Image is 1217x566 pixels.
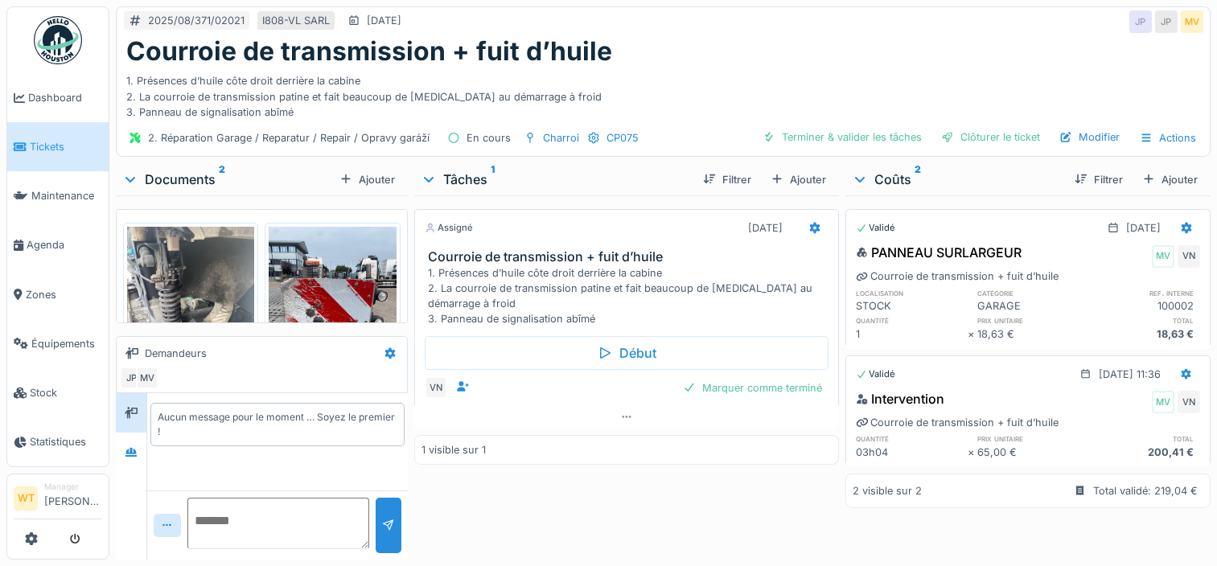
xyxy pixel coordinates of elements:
[748,220,783,236] div: [DATE]
[269,227,396,396] img: pe0c3scgrx6z775vgfkravclh1jx
[977,288,1088,298] h6: catégorie
[856,415,1059,430] div: Courroie de transmission + fuit d’huile
[915,170,921,189] sup: 2
[7,368,109,417] a: Stock
[756,126,928,148] div: Terminer & valider les tâches
[1089,315,1200,326] h6: total
[856,288,967,298] h6: localisation
[145,346,207,361] div: Demandeurs
[853,483,922,498] div: 2 visible sur 2
[977,326,1088,342] div: 18,63 €
[977,298,1088,314] div: GARAGE
[14,481,102,519] a: WT Manager[PERSON_NAME]
[467,130,511,146] div: En cours
[26,287,102,302] span: Zones
[1181,10,1203,33] div: MV
[262,13,330,28] div: I808-VL SARL
[1133,126,1203,150] div: Actions
[126,36,612,67] h1: Courroie de transmission + fuit d’huile
[421,170,690,189] div: Tâches
[1152,245,1174,268] div: MV
[367,13,401,28] div: [DATE]
[1089,445,1200,460] div: 200,41 €
[428,265,832,327] div: 1. Présences d’huile côte droit derrière la cabine 2. La courroie de transmission patine et fait ...
[7,171,109,220] a: Maintenance
[1099,367,1161,382] div: [DATE] 11:36
[425,376,447,399] div: VN
[28,90,102,105] span: Dashboard
[1089,433,1200,444] h6: total
[1178,245,1200,268] div: VN
[856,243,1022,262] div: PANNEAU SURLARGEUR
[30,385,102,400] span: Stock
[1089,298,1200,314] div: 100002
[1089,326,1200,342] div: 18,63 €
[1155,10,1178,33] div: JP
[935,126,1046,148] div: Clôturer le ticket
[606,130,639,146] div: CP075
[127,227,254,396] img: 0ctg2yw3w173qsfqxo04dcv0t8mr
[122,170,333,189] div: Documents
[1068,169,1129,191] div: Filtrer
[425,336,828,370] div: Début
[977,445,1088,460] div: 65,00 €
[968,326,978,342] div: ×
[7,122,109,171] a: Tickets
[333,169,401,191] div: Ajouter
[1126,220,1161,236] div: [DATE]
[7,417,109,466] a: Statistiques
[148,130,430,146] div: 2. Réparation Garage / Reparatur / Repair / Opravy garáží
[158,410,397,439] div: Aucun message pour le moment … Soyez le premier !
[1178,391,1200,413] div: VN
[977,315,1088,326] h6: prix unitaire
[856,326,967,342] div: 1
[856,298,967,314] div: STOCK
[30,434,102,449] span: Statistiques
[136,367,158,389] div: MV
[219,170,225,189] sup: 2
[31,336,102,351] span: Équipements
[1053,126,1126,148] div: Modifier
[856,445,967,460] div: 03h04
[491,170,495,189] sup: 1
[764,169,833,191] div: Ajouter
[34,16,82,64] img: Badge_color-CXgf-gQk.svg
[126,67,1200,120] div: 1. Présences d’huile côte droit derrière la cabine 2. La courroie de transmission patine et fait ...
[428,249,832,265] h3: Courroie de transmission + fuit d’huile
[14,486,38,511] li: WT
[856,315,967,326] h6: quantité
[697,169,758,191] div: Filtrer
[543,130,579,146] div: Charroi
[148,13,245,28] div: 2025/08/371/02021
[1152,391,1174,413] div: MV
[27,237,102,252] span: Agenda
[44,481,102,493] div: Manager
[120,367,142,389] div: JP
[1136,169,1204,191] div: Ajouter
[44,481,102,515] li: [PERSON_NAME]
[852,170,1062,189] div: Coûts
[1129,10,1152,33] div: JP
[7,270,109,319] a: Zones
[425,221,473,235] div: Assigné
[856,269,1059,284] div: Courroie de transmission + fuit d’huile
[421,442,486,457] div: 1 visible sur 1
[856,433,967,444] h6: quantité
[856,367,895,381] div: Validé
[7,319,109,368] a: Équipements
[7,73,109,122] a: Dashboard
[30,139,102,154] span: Tickets
[1093,483,1198,498] div: Total validé: 219,04 €
[1089,288,1200,298] h6: ref. interne
[968,445,978,460] div: ×
[856,389,944,408] div: Intervention
[856,221,895,235] div: Validé
[676,377,828,399] div: Marquer comme terminé
[31,188,102,203] span: Maintenance
[977,433,1088,444] h6: prix unitaire
[7,220,109,269] a: Agenda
